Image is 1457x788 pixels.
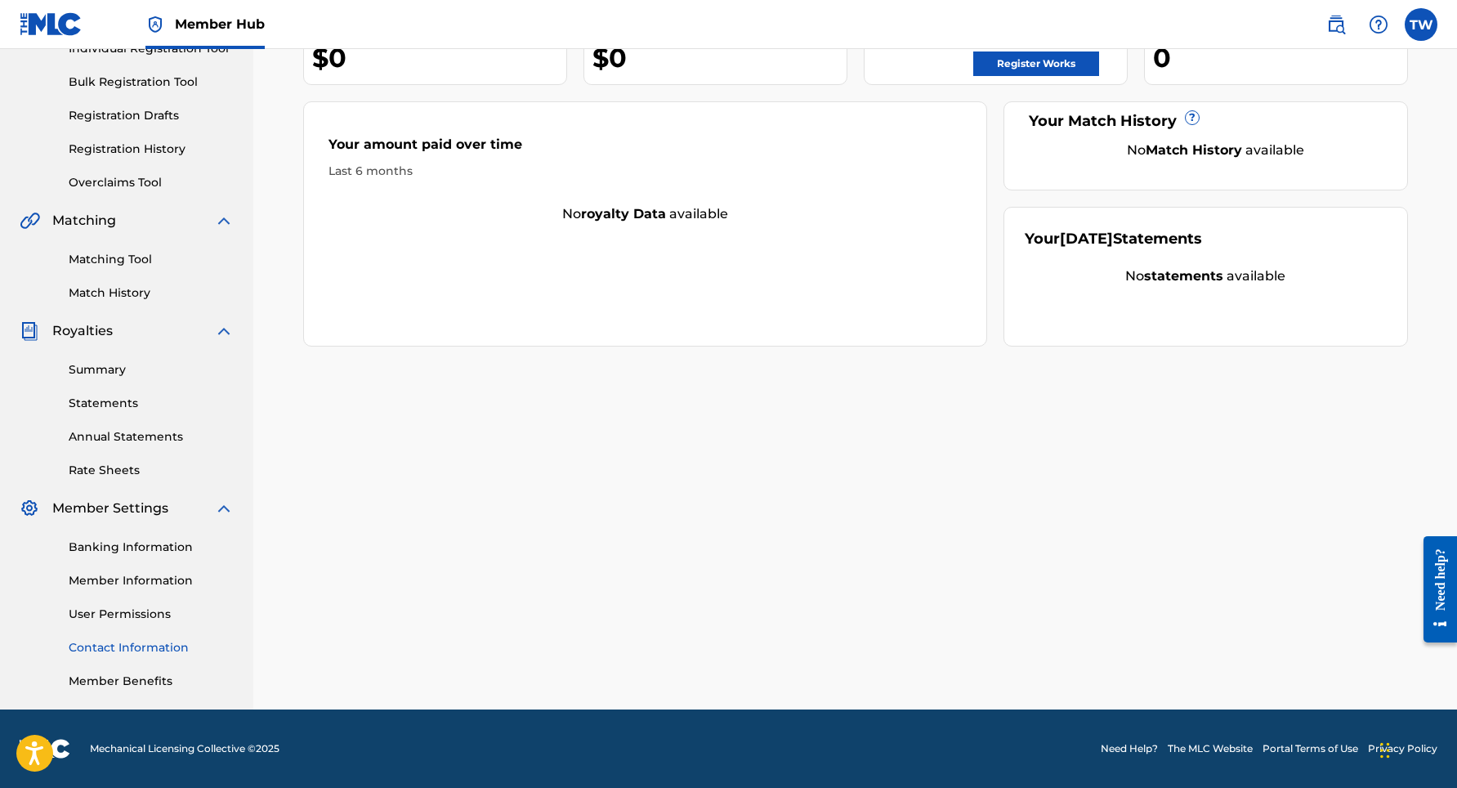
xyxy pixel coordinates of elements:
[52,211,116,231] span: Matching
[20,12,83,36] img: MLC Logo
[69,539,234,556] a: Banking Information
[69,74,234,91] a: Bulk Registration Tool
[214,321,234,341] img: expand
[20,321,39,341] img: Royalties
[69,174,234,191] a: Overclaims Tool
[69,606,234,623] a: User Permissions
[20,499,39,518] img: Member Settings
[328,135,963,163] div: Your amount paid over time
[52,321,113,341] span: Royalties
[1101,741,1158,756] a: Need Help?
[52,499,168,518] span: Member Settings
[592,39,847,76] div: $0
[1025,110,1387,132] div: Your Match History
[1045,141,1387,160] div: No available
[1326,15,1346,34] img: search
[973,51,1099,76] a: Register Works
[69,428,234,445] a: Annual Statements
[312,39,566,76] div: $0
[1153,39,1407,76] div: 0
[1060,230,1113,248] span: [DATE]
[20,739,70,759] img: logo
[1375,710,1457,788] iframe: Chat Widget
[1144,268,1223,284] strong: statements
[69,395,234,412] a: Statements
[1168,741,1253,756] a: The MLC Website
[1368,741,1437,756] a: Privacy Policy
[1405,8,1437,41] div: User Menu
[1369,15,1388,34] img: help
[69,361,234,378] a: Summary
[145,15,165,34] img: Top Rightsholder
[581,206,666,222] strong: royalty data
[69,673,234,690] a: Member Benefits
[304,204,987,224] div: No available
[1025,228,1202,250] div: Your Statements
[1362,8,1395,41] div: Help
[214,499,234,518] img: expand
[1025,266,1387,286] div: No available
[69,462,234,479] a: Rate Sheets
[1146,142,1242,158] strong: Match History
[69,141,234,158] a: Registration History
[69,572,234,589] a: Member Information
[69,284,234,302] a: Match History
[214,211,234,231] img: expand
[1411,522,1457,657] iframe: Resource Center
[1186,111,1199,124] span: ?
[1380,726,1390,775] div: Drag
[175,15,265,34] span: Member Hub
[69,639,234,656] a: Contact Information
[69,107,234,124] a: Registration Drafts
[1263,741,1358,756] a: Portal Terms of Use
[328,163,963,180] div: Last 6 months
[20,211,40,231] img: Matching
[90,741,279,756] span: Mechanical Licensing Collective © 2025
[69,251,234,268] a: Matching Tool
[1320,8,1352,41] a: Public Search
